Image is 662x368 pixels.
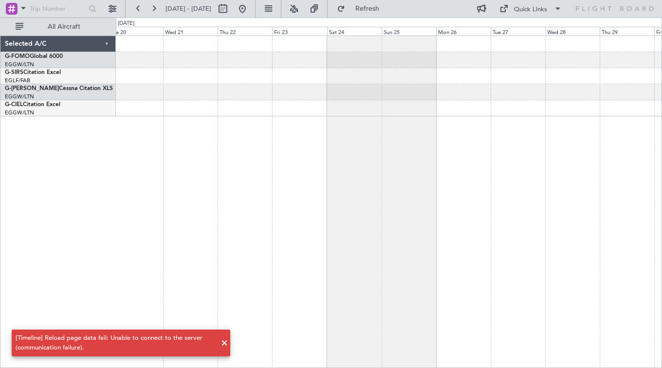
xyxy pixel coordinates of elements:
div: Quick Links [514,5,547,15]
div: Thu 22 [218,27,272,36]
button: Quick Links [495,1,567,17]
span: G-[PERSON_NAME] [5,86,59,92]
a: EGLF/FAB [5,77,30,84]
div: Fri 23 [272,27,327,36]
a: G-SIRSCitation Excel [5,70,61,75]
div: Tue 20 [109,27,163,36]
span: G-SIRS [5,70,23,75]
div: [DATE] [118,19,134,28]
span: G-FOMO [5,54,30,59]
div: Sat 24 [327,27,382,36]
a: EGGW/LTN [5,93,34,100]
span: G-CIEL [5,102,23,108]
a: EGGW/LTN [5,109,34,116]
div: Tue 27 [491,27,545,36]
a: G-CIELCitation Excel [5,102,60,108]
div: Wed 21 [163,27,218,36]
a: EGGW/LTN [5,61,34,68]
input: Trip Number [30,1,86,16]
div: Sun 25 [382,27,436,36]
span: Refresh [347,5,388,12]
button: All Aircraft [11,19,106,35]
a: G-[PERSON_NAME]Cessna Citation XLS [5,86,113,92]
div: Thu 29 [600,27,654,36]
span: All Aircraft [25,23,103,30]
div: Mon 26 [436,27,491,36]
button: Refresh [332,1,391,17]
div: Wed 28 [545,27,600,36]
div: [Timeline] Reload page data fail: Unable to connect to the server (communication failure). [16,333,216,352]
a: G-FOMOGlobal 6000 [5,54,63,59]
span: [DATE] - [DATE] [165,4,211,13]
